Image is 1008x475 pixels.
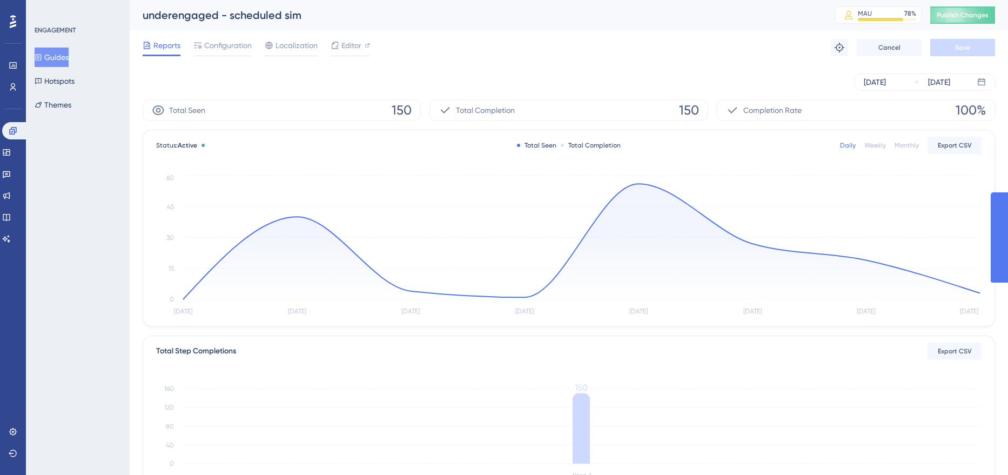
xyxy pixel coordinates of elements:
tspan: 60 [166,174,174,182]
iframe: UserGuiding AI Assistant Launcher [963,432,995,465]
span: 150 [392,102,412,119]
button: Export CSV [928,137,982,154]
tspan: 15 [169,265,174,272]
div: underengaged - scheduled sim [143,8,808,23]
tspan: 80 [166,423,174,430]
div: Monthly [895,141,919,150]
div: Daily [840,141,856,150]
div: ENGAGEMENT [35,26,76,35]
tspan: [DATE] [857,307,875,315]
button: Cancel [857,39,922,56]
span: Status: [156,141,197,150]
tspan: 30 [166,234,174,242]
button: Save [930,39,995,56]
span: Total Completion [456,104,515,117]
span: Publish Changes [937,11,989,19]
span: Export CSV [938,347,972,356]
span: Cancel [878,43,901,52]
span: 100% [956,102,986,119]
span: Editor [341,39,361,52]
span: Localization [275,39,318,52]
tspan: 45 [167,203,174,211]
div: [DATE] [928,76,950,89]
tspan: [DATE] [401,307,420,315]
tspan: 150 [575,383,588,393]
tspan: [DATE] [960,307,978,315]
button: Guides [35,48,69,67]
button: Hotspots [35,71,75,91]
tspan: [DATE] [629,307,648,315]
span: Export CSV [938,141,972,150]
div: Total Step Completions [156,345,236,358]
span: Configuration [204,39,252,52]
span: 150 [679,102,699,119]
tspan: 120 [164,404,174,411]
span: Total Seen [169,104,205,117]
tspan: [DATE] [174,307,192,315]
button: Themes [35,95,71,115]
span: Completion Rate [743,104,802,117]
span: Active [178,142,197,149]
tspan: [DATE] [515,307,534,315]
tspan: 40 [166,441,174,449]
span: Save [955,43,970,52]
tspan: [DATE] [743,307,762,315]
button: Publish Changes [930,6,995,24]
div: [DATE] [864,76,886,89]
div: Total Seen [517,141,556,150]
tspan: [DATE] [288,307,306,315]
div: Weekly [864,141,886,150]
div: MAU [858,9,872,18]
tspan: 0 [170,296,174,303]
tspan: 0 [170,460,174,467]
div: Total Completion [561,141,621,150]
tspan: 160 [164,385,174,392]
button: Export CSV [928,343,982,360]
span: Reports [153,39,180,52]
div: 78 % [904,9,916,18]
